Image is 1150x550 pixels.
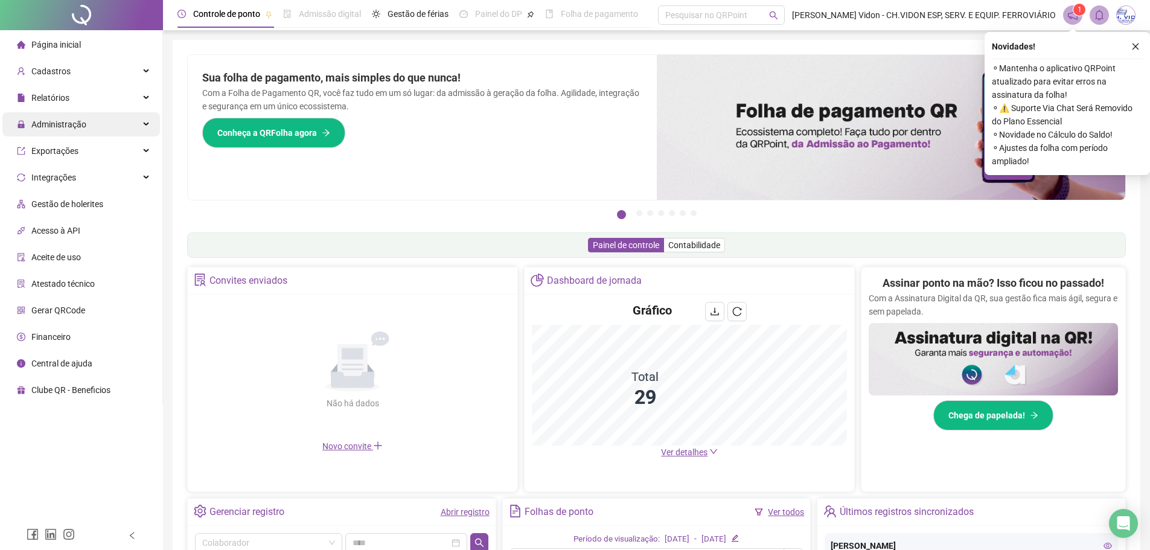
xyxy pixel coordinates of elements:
div: [DATE] [665,533,689,546]
div: Dashboard de jornada [547,270,642,291]
span: export [17,147,25,155]
span: filter [755,508,763,516]
h2: Sua folha de pagamento, mais simples do que nunca! [202,69,642,86]
sup: 1 [1073,4,1085,16]
button: 1 [617,210,626,219]
span: Conheça a QRFolha agora [217,126,317,139]
span: bell [1094,10,1105,21]
span: user-add [17,67,25,75]
span: Novo convite [322,441,383,451]
h2: Assinar ponto na mão? Isso ficou no passado! [883,275,1104,292]
span: left [128,531,136,540]
span: eye [1104,542,1112,550]
span: sun [372,10,380,18]
span: Admissão digital [299,9,361,19]
span: Painel de controle [593,240,659,250]
span: Gestão de holerites [31,199,103,209]
span: Cadastros [31,66,71,76]
span: Integrações [31,173,76,182]
button: 6 [680,210,686,216]
div: Não há dados [297,397,408,410]
span: linkedin [45,528,57,540]
span: Central de ajuda [31,359,92,368]
span: Administração [31,120,86,129]
span: ⚬ ⚠️ Suporte Via Chat Será Removido do Plano Essencial [992,101,1143,128]
img: banner%2F02c71560-61a6-44d4-94b9-c8ab97240462.png [869,323,1118,395]
span: dollar [17,333,25,341]
span: apartment [17,200,25,208]
span: notification [1067,10,1078,21]
span: pushpin [527,11,534,18]
span: ⚬ Novidade no Cálculo do Saldo! [992,128,1143,141]
div: Folhas de ponto [525,502,593,522]
span: Clube QR - Beneficios [31,385,110,395]
button: Conheça a QRFolha agora [202,118,345,148]
span: pie-chart [531,273,543,286]
span: team [823,505,836,517]
span: 1 [1078,5,1082,14]
span: Controle de ponto [193,9,260,19]
span: audit [17,253,25,261]
span: file [17,94,25,102]
div: Convites enviados [209,270,287,291]
span: ⚬ Ajustes da folha com período ampliado! [992,141,1143,168]
a: Abrir registro [441,507,490,517]
div: Gerenciar registro [209,502,284,522]
span: qrcode [17,306,25,315]
button: 7 [691,210,697,216]
span: lock [17,120,25,129]
p: Com a Folha de Pagamento QR, você faz tudo em um só lugar: da admissão à geração da folha. Agilid... [202,86,642,113]
span: solution [194,273,206,286]
span: Folha de pagamento [561,9,638,19]
h4: Gráfico [633,302,672,319]
a: Ver detalhes down [661,447,718,457]
span: pushpin [265,11,272,18]
span: Novidades ! [992,40,1035,53]
span: dashboard [459,10,468,18]
span: file-done [283,10,292,18]
span: close [1131,42,1140,51]
span: arrow-right [322,129,330,137]
span: Aceite de uso [31,252,81,262]
span: arrow-right [1030,411,1038,420]
span: Página inicial [31,40,81,50]
span: Painel do DP [475,9,522,19]
span: down [709,447,718,456]
button: Chega de papelada! [933,400,1053,430]
span: home [17,40,25,49]
div: - [694,533,697,546]
span: search [769,11,778,20]
span: info-circle [17,359,25,368]
p: Com a Assinatura Digital da QR, sua gestão fica mais ágil, segura e sem papelada. [869,292,1118,318]
span: Exportações [31,146,78,156]
span: Relatórios [31,93,69,103]
span: setting [194,505,206,517]
span: book [545,10,554,18]
span: Gestão de férias [388,9,449,19]
span: api [17,226,25,235]
span: plus [373,441,383,450]
span: Acesso à API [31,226,80,235]
span: facebook [27,528,39,540]
span: gift [17,386,25,394]
button: 4 [658,210,664,216]
button: 5 [669,210,675,216]
span: Contabilidade [668,240,720,250]
span: search [474,538,484,548]
span: Gerar QRCode [31,305,85,315]
span: solution [17,280,25,288]
span: Ver detalhes [661,447,708,457]
span: reload [732,307,742,316]
span: edit [731,534,739,542]
div: Período de visualização: [573,533,660,546]
img: banner%2F8d14a306-6205-4263-8e5b-06e9a85ad873.png [657,55,1126,200]
span: Financeiro [31,332,71,342]
button: 2 [636,210,642,216]
button: 3 [647,210,653,216]
span: download [710,307,720,316]
span: clock-circle [177,10,186,18]
span: Atestado técnico [31,279,95,289]
span: [PERSON_NAME] Vidon - CH.VIDON ESP, SERV. E EQUIP. FERROVIÁRIO [792,8,1056,22]
a: Ver todos [768,507,804,517]
div: [DATE] [701,533,726,546]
